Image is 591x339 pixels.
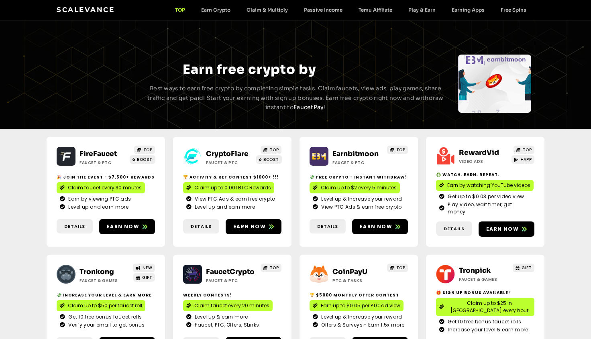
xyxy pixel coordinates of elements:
[263,156,279,162] span: BOOST
[351,7,400,13] a: Temu Affiliate
[66,313,142,321] span: Get 10 free bonus faucet rolls
[134,146,155,154] a: TOP
[319,321,404,329] span: Offers & Surveys - Earn 1.5x more
[458,55,531,113] div: Slides
[486,225,519,233] span: Earn now
[514,146,534,154] a: TOP
[270,147,279,153] span: TOP
[66,195,131,203] span: Earn by viewing PTC ads
[167,7,534,13] nav: Menu
[57,219,93,234] a: Details
[436,290,534,296] h2: 🎁 Sign Up Bonus Available!
[332,150,379,158] a: Earnbitmoon
[206,160,256,166] h2: Faucet & PTC
[193,7,238,13] a: Earn Crypto
[133,264,155,272] a: NEW
[143,265,153,271] span: NEW
[332,278,383,284] h2: ptc & Tasks
[226,219,281,234] a: Earn now
[57,292,155,298] h2: 💸 Increase your level & earn more
[436,298,534,316] a: Claim up to $25 in [GEOGRAPHIC_DATA] every hour
[66,203,128,211] span: Level up and earn more
[522,265,532,271] span: GIFT
[319,203,401,211] span: View PTC Ads & earn free crypto
[183,61,316,77] span: Earn free crypto by
[513,264,535,272] a: GIFT
[143,147,153,153] span: TOP
[444,7,493,13] a: Earning Apps
[79,278,130,284] h2: Faucet & Games
[459,158,509,164] h2: Video ads
[130,155,155,164] a: BOOST
[459,276,509,282] h2: Faucet & Games
[387,264,408,272] a: TOP
[479,221,534,237] a: Earn now
[360,223,392,230] span: Earn now
[319,195,402,203] span: Level up & Increase your reward
[396,147,406,153] span: TOP
[436,172,534,178] h2: ♻️ Watch. Earn. Repeat.
[57,6,114,14] a: Scalevance
[64,223,85,230] span: Details
[206,150,249,158] a: CryptoFlare
[321,184,397,191] span: Claim up to $2 every 5 minutes
[310,182,400,193] a: Claim up to $2 every 5 minutes
[183,292,281,298] h2: Weekly contests!
[317,223,338,230] span: Details
[193,321,259,329] span: Faucet, PTC, Offers, SLinks
[446,326,528,333] span: Increase your level & earn more
[444,225,465,232] span: Details
[206,278,256,284] h2: Faucet & PTC
[310,292,408,298] h2: 🏆 $5000 Monthly Offer contest
[396,265,406,271] span: TOP
[293,104,324,111] a: FaucetPay
[57,174,155,180] h2: 🎉 Join the event - $7,500+ Rewards
[142,274,152,280] span: GIFT
[447,182,530,189] span: Earn by watching YouTube videos
[310,300,404,311] a: Earn up to $0.05 per PTC ad view
[66,321,145,329] span: Verify your email to get bonus
[146,84,445,112] p: Best ways to earn free crypto by completing simple tasks. Claim faucets, view ads, play games, sh...
[261,146,281,154] a: TOP
[57,182,145,193] a: Claim faucet every 30 mnutes
[447,300,531,314] span: Claim up to $25 in [GEOGRAPHIC_DATA] every hour
[238,7,296,13] a: Claim & Multiply
[194,184,271,191] span: Claim up to 0.001 BTC Rewards
[310,174,408,180] h2: 💸 Free crypto - Instant withdraw!
[436,221,472,236] a: Details
[193,203,255,211] span: Level up and earn more
[387,146,408,154] a: TOP
[446,201,531,215] span: Play video, wait timer, get money
[107,223,139,230] span: Earn now
[137,156,153,162] span: BOOST
[446,193,524,200] span: Get up to $0.03 per video view
[68,184,142,191] span: Claim faucet every 30 mnutes
[400,7,444,13] a: Play & Earn
[512,155,535,164] a: +APP
[79,160,130,166] h2: Faucet & PTC
[319,313,402,321] span: Level up & Increase your reward
[79,268,114,276] a: Tronkong
[261,264,281,272] a: TOP
[191,223,212,230] span: Details
[193,195,275,203] span: View PTC Ads & earn free crypto
[183,182,274,193] a: Claim up to 0.001 BTC Rewards
[459,148,499,157] a: RewardVid
[183,174,281,180] h2: 🏆 Activity & ref contest $1000+ !!!
[523,147,532,153] span: TOP
[321,302,400,309] span: Earn up to $0.05 per PTC ad view
[270,265,279,271] span: TOP
[194,302,269,309] span: Claim faucet every 20 minutes
[446,318,521,325] span: Get 10 free bonus faucet rolls
[332,268,367,276] a: CoinPayU
[183,219,219,234] a: Details
[133,273,155,282] a: GIFT
[167,7,193,13] a: TOP
[193,313,248,321] span: Level up & earn more
[459,266,491,275] a: Tronpick
[99,219,155,234] a: Earn now
[520,156,532,162] span: +APP
[57,300,145,311] a: Claim up to $50 per faucet roll
[233,223,266,230] span: Earn now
